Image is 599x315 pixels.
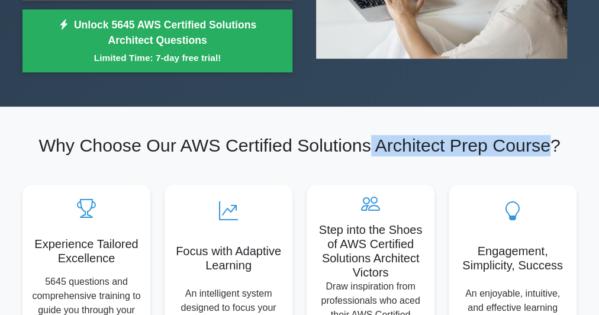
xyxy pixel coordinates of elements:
h5: Step into the Shoes of AWS Certified Solutions Architect Victors [316,223,425,279]
h5: Experience Tailored Excellence [32,237,141,265]
a: Unlock 5645 AWS Certified Solutions Architect QuestionsLimited Time: 7-day free trial! [22,9,292,72]
h5: Engagement, Simplicity, Success [458,244,567,272]
h5: Focus with Adaptive Learning [174,244,283,272]
h2: Why Choose Our AWS Certified Solutions Architect Prep Course? [22,135,577,156]
small: Limited Time: 7-day free trial! [37,51,278,65]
